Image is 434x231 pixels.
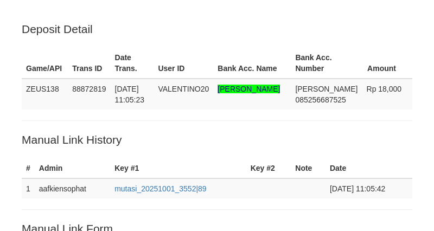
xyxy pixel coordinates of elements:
span: [PERSON_NAME] [295,85,358,93]
th: User ID [154,48,213,79]
th: # [22,158,35,178]
span: Copy 085256687525 to clipboard [295,95,346,104]
th: Date Trans. [111,48,154,79]
span: Nama rekening >18 huruf, harap diedit [218,85,280,93]
span: VALENTINO20 [158,85,209,93]
th: Bank Acc. Number [291,48,362,79]
td: aafkiensophat [35,178,110,198]
p: Deposit Detail [22,21,412,37]
td: ZEUS138 [22,79,68,110]
p: Manual Link History [22,132,412,147]
span: [DATE] 11:05:23 [115,85,145,104]
span: Rp 18,000 [367,85,402,93]
th: Key #2 [246,158,291,178]
td: 88872819 [68,79,110,110]
th: Key #1 [110,158,246,178]
th: Note [291,158,325,178]
td: [DATE] 11:05:42 [325,178,412,198]
th: Trans ID [68,48,110,79]
th: Game/API [22,48,68,79]
a: mutasi_20251001_3552|89 [114,184,206,193]
th: Date [325,158,412,178]
th: Bank Acc. Name [213,48,291,79]
th: Amount [362,48,412,79]
td: 1 [22,178,35,198]
th: Admin [35,158,110,178]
